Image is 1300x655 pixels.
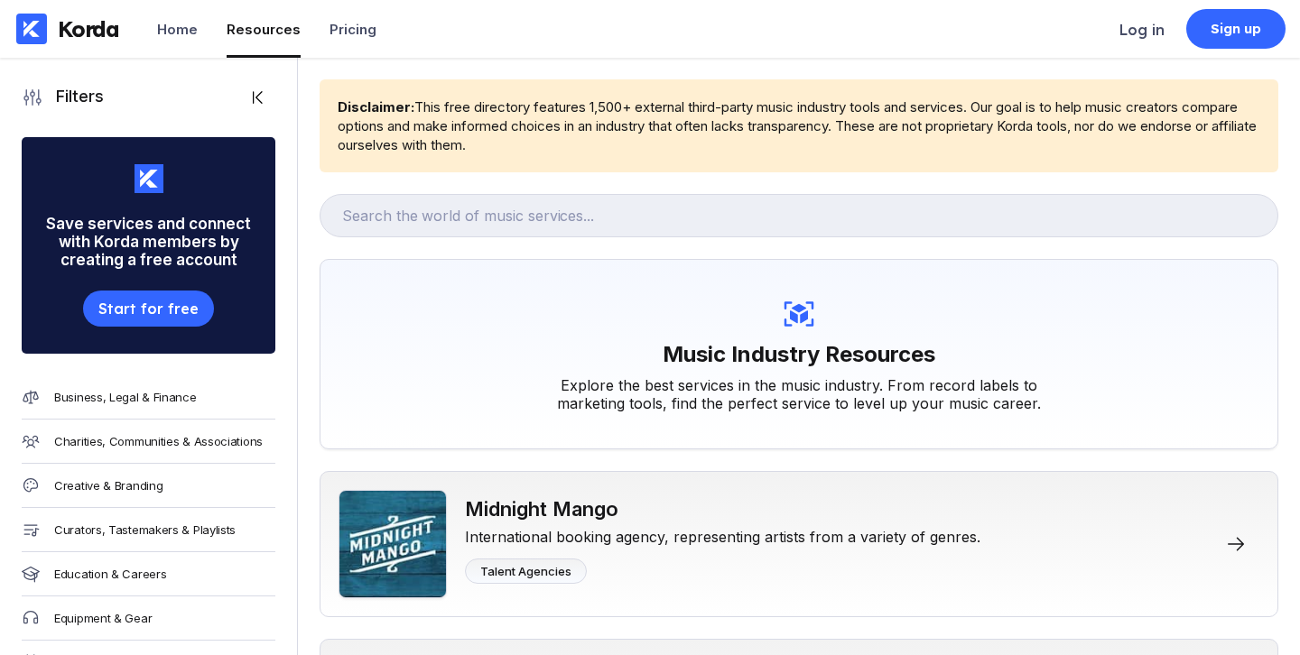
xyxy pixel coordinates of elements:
[54,478,162,493] div: Creative & Branding
[22,508,275,552] a: Curators, Tastemakers & Playlists
[22,464,275,508] a: Creative & Branding
[465,521,980,546] div: International booking agency, representing artists from a variety of genres.
[330,21,376,38] div: Pricing
[22,596,275,641] a: Equipment & Gear
[83,291,213,327] button: Start for free
[480,564,571,578] div: Talent Agencies
[54,390,197,404] div: Business, Legal & Finance
[22,193,275,291] div: Save services and connect with Korda members by creating a free account
[339,490,447,598] img: Midnight Mango
[98,300,198,318] div: Start for free
[528,376,1070,412] div: Explore the best services in the music industry. From record labels to marketing tools, find the ...
[227,21,301,38] div: Resources
[1211,20,1262,38] div: Sign up
[465,497,980,521] div: Midnight Mango
[54,434,263,448] div: Charities, Communities & Associations
[338,98,414,115] b: Disclaimer:
[58,15,119,42] div: Korda
[1186,9,1286,49] a: Sign up
[43,87,104,108] div: Filters
[22,420,275,464] a: Charities, Communities & Associations
[338,97,1260,154] div: This free directory features 1,500+ external third-party music industry tools and services. Our g...
[157,21,198,38] div: Home
[22,552,275,596] a: Education & Careers
[320,194,1278,237] input: Search the world of music services...
[663,332,935,376] h1: Music Industry Resources
[54,611,152,625] div: Equipment & Gear
[54,522,236,537] div: Curators, Tastemakers & Playlists
[22,375,275,420] a: Business, Legal & Finance
[54,567,166,581] div: Education & Careers
[1119,21,1165,39] div: Log in
[320,471,1278,617] a: Midnight MangoMidnight MangoInternational booking agency, representing artists from a variety of ...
